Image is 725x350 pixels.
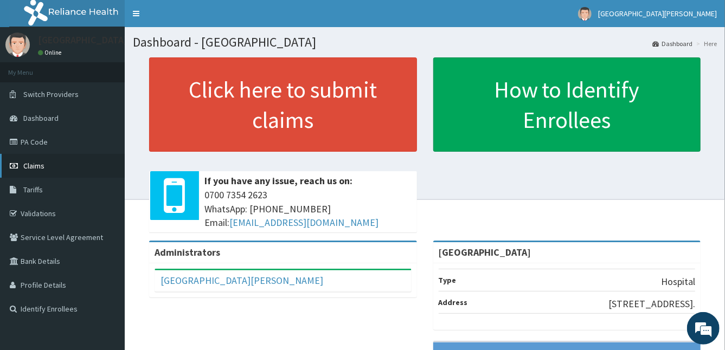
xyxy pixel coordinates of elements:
b: Address [439,297,468,307]
h1: Dashboard - [GEOGRAPHIC_DATA] [133,35,717,49]
b: If you have any issue, reach us on: [204,174,352,187]
a: [EMAIL_ADDRESS][DOMAIN_NAME] [229,216,378,229]
span: Dashboard [23,113,59,123]
p: [STREET_ADDRESS]. [608,297,695,311]
b: Administrators [155,246,220,258]
img: User Image [578,7,592,21]
li: Here [694,39,717,48]
b: Type [439,275,457,285]
span: Tariffs [23,185,43,195]
strong: [GEOGRAPHIC_DATA] [439,246,531,258]
a: Online [38,49,64,56]
div: Chat with us now [56,61,182,75]
p: Hospital [661,275,695,289]
textarea: Type your message and hit 'Enter' [5,234,207,272]
a: [GEOGRAPHIC_DATA][PERSON_NAME] [161,274,323,287]
a: Dashboard [652,39,692,48]
p: [GEOGRAPHIC_DATA][PERSON_NAME] [38,35,198,45]
span: [GEOGRAPHIC_DATA][PERSON_NAME] [598,9,717,18]
a: Click here to submit claims [149,57,417,152]
a: How to Identify Enrollees [433,57,701,152]
img: d_794563401_company_1708531726252_794563401 [20,54,44,81]
span: Claims [23,161,44,171]
img: User Image [5,33,30,57]
span: 0700 7354 2623 WhatsApp: [PHONE_NUMBER] Email: [204,188,412,230]
span: We're online! [63,106,150,215]
span: Switch Providers [23,89,79,99]
div: Minimize live chat window [178,5,204,31]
